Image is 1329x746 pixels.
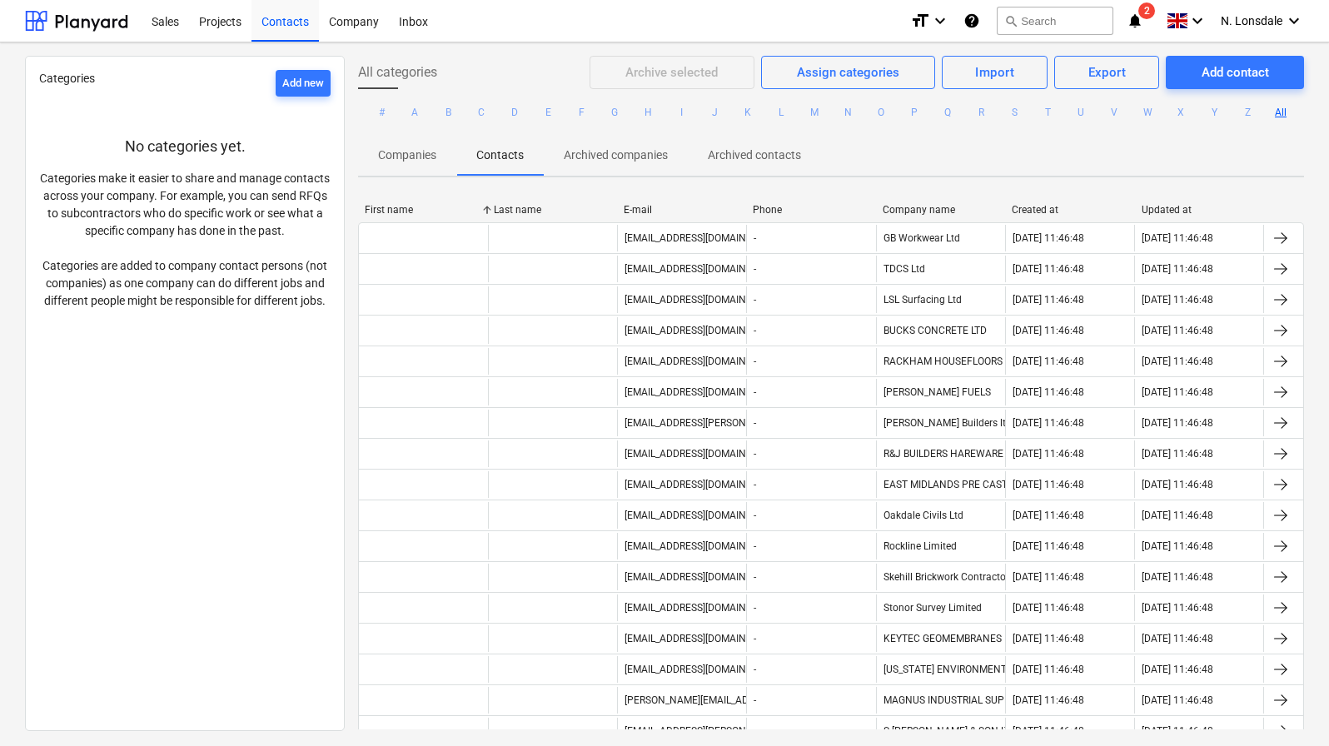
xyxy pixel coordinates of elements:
[975,62,1014,83] div: Import
[754,448,756,460] div: -
[625,479,781,490] div: [EMAIL_ADDRESS][DOMAIN_NAME]
[708,147,801,165] p: Archived contacts
[942,56,1048,89] button: Import
[754,540,756,552] div: -
[625,417,857,429] div: [EMAIL_ADDRESS][PERSON_NAME][DOMAIN_NAME]
[938,102,958,122] button: Q
[1142,325,1213,336] div: [DATE] 11:46:48
[625,510,781,521] div: [EMAIL_ADDRESS][DOMAIN_NAME]
[876,718,1005,744] div: S [PERSON_NAME] & SON LTD
[997,7,1113,35] button: Search
[564,147,668,165] p: Archived companies
[378,147,436,165] p: Companies
[1013,356,1084,367] div: [DATE] 11:46:48
[625,540,781,552] div: [EMAIL_ADDRESS][DOMAIN_NAME]
[754,356,756,367] div: -
[1142,294,1213,306] div: [DATE] 11:46:48
[625,232,781,244] div: [EMAIL_ADDRESS][DOMAIN_NAME]
[605,102,625,122] button: G
[625,602,781,614] div: [EMAIL_ADDRESS][DOMAIN_NAME]
[1142,602,1213,614] div: [DATE] 11:46:48
[1013,633,1084,644] div: [DATE] 11:46:48
[1004,14,1018,27] span: search
[1104,102,1124,122] button: V
[876,687,1005,714] div: MAGNUS INDUSTRIAL SUPPLIES LTD
[771,102,791,122] button: L
[1088,62,1127,83] div: Export
[876,317,1005,344] div: BUCKS CONCRETE LTD
[1271,102,1291,122] button: All
[1013,325,1084,336] div: [DATE] 11:46:48
[1013,386,1084,398] div: [DATE] 11:46:48
[625,571,781,583] div: [EMAIL_ADDRESS][DOMAIN_NAME]
[876,410,1005,436] div: [PERSON_NAME] Builders ltd
[494,204,610,216] div: Last name
[438,102,458,122] button: B
[754,417,756,429] div: -
[876,225,1005,251] div: GB Workwear Ltd
[625,694,857,706] div: [PERSON_NAME][EMAIL_ADDRESS][DOMAIN_NAME]
[282,74,324,93] div: Add new
[1013,417,1084,429] div: [DATE] 11:46:48
[754,571,756,583] div: -
[471,102,491,122] button: C
[1284,11,1304,31] i: keyboard_arrow_down
[1013,725,1084,737] div: [DATE] 11:46:48
[963,11,980,31] i: Knowledge base
[930,11,950,31] i: keyboard_arrow_down
[625,664,781,675] div: [EMAIL_ADDRESS][DOMAIN_NAME]
[1013,510,1084,521] div: [DATE] 11:46:48
[1013,571,1084,583] div: [DATE] 11:46:48
[876,379,1005,405] div: [PERSON_NAME] FUELS
[876,533,1005,559] div: Rockline Limited
[1013,540,1084,552] div: [DATE] 11:46:48
[538,102,558,122] button: E
[625,725,857,737] div: [EMAIL_ADDRESS][PERSON_NAME][DOMAIN_NAME]
[1038,102,1058,122] button: T
[1142,571,1213,583] div: [DATE] 11:46:48
[1004,102,1024,122] button: S
[704,102,724,122] button: J
[571,102,591,122] button: F
[1246,666,1329,746] div: Chat Widget
[671,102,691,122] button: I
[1013,479,1084,490] div: [DATE] 11:46:48
[754,510,756,521] div: -
[876,594,1005,621] div: Stonor Survey Limited
[738,102,758,122] button: K
[1142,725,1213,737] div: [DATE] 11:46:48
[754,479,756,490] div: -
[1142,204,1257,216] div: Updated at
[1142,694,1213,706] div: [DATE] 11:46:48
[754,664,756,675] div: -
[1071,102,1091,122] button: U
[797,62,899,83] div: Assign categories
[625,356,781,367] div: [EMAIL_ADDRESS][DOMAIN_NAME]
[625,633,781,644] div: [EMAIL_ADDRESS][DOMAIN_NAME]
[625,386,781,398] div: [EMAIL_ADDRESS][DOMAIN_NAME]
[276,70,331,97] button: Add new
[883,204,998,216] div: Company name
[838,102,858,122] button: N
[358,62,437,82] span: All categories
[753,204,869,216] div: Phone
[1142,633,1213,644] div: [DATE] 11:46:48
[365,204,480,216] div: First name
[1142,510,1213,521] div: [DATE] 11:46:48
[754,325,756,336] div: -
[754,263,756,275] div: -
[1013,664,1084,675] div: [DATE] 11:46:48
[1187,11,1207,31] i: keyboard_arrow_down
[871,102,891,122] button: O
[1137,102,1157,122] button: W
[1013,602,1084,614] div: [DATE] 11:46:48
[405,102,425,122] button: A
[625,263,781,275] div: [EMAIL_ADDRESS][DOMAIN_NAME]
[876,625,1005,652] div: KEYTEC GEOMEMBRANES
[1142,232,1213,244] div: [DATE] 11:46:48
[1171,102,1191,122] button: X
[804,102,824,122] button: M
[876,440,1005,467] div: R&J BUILDERS HAREWARE LTD
[1013,263,1084,275] div: [DATE] 11:46:48
[754,725,756,737] div: -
